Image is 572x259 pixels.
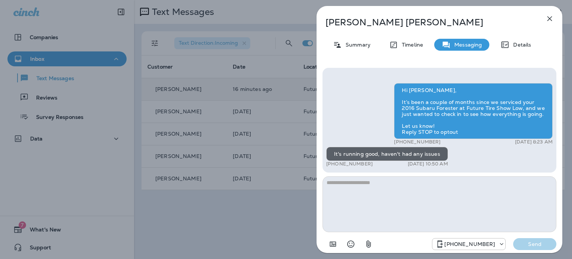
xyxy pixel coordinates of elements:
[515,139,553,145] p: [DATE] 8:23 AM
[326,161,373,167] p: [PHONE_NUMBER]
[432,240,505,249] div: +1 (928) 232-1970
[394,83,553,139] div: Hi [PERSON_NAME], It’s been a couple of months since we serviced your 2016 Subaru Forester at Fut...
[444,241,495,247] p: [PHONE_NUMBER]
[325,17,529,28] p: [PERSON_NAME] [PERSON_NAME]
[509,42,531,48] p: Details
[342,42,371,48] p: Summary
[451,42,482,48] p: Messaging
[398,42,423,48] p: Timeline
[325,237,340,252] button: Add in a premade template
[343,237,358,252] button: Select an emoji
[326,147,448,161] div: It's running good, haven't had any issues
[394,139,441,145] p: [PHONE_NUMBER]
[408,161,448,167] p: [DATE] 10:50 AM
